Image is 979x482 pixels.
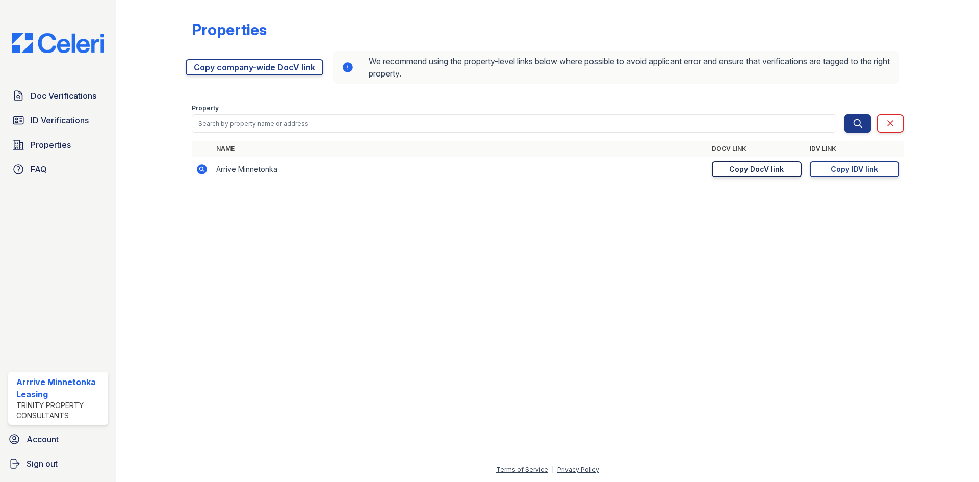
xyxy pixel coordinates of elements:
a: Privacy Policy [557,466,599,473]
a: Sign out [4,453,112,474]
a: Terms of Service [496,466,548,473]
div: We recommend using the property-level links below where possible to avoid applicant error and ens... [333,51,899,84]
img: CE_Logo_Blue-a8612792a0a2168367f1c8372b55b34899dd931a85d93a1a3d3e32e68fde9ad4.png [4,33,112,53]
span: Properties [31,139,71,151]
div: | [552,466,554,473]
a: FAQ [8,159,108,180]
a: Copy DocV link [712,161,802,177]
span: Account [27,433,59,445]
div: Copy DocV link [729,164,784,174]
td: Arrive Minnetonka [212,157,708,182]
div: Copy IDV link [831,164,878,174]
span: Sign out [27,458,58,470]
div: Trinity Property Consultants [16,400,104,421]
a: Doc Verifications [8,86,108,106]
span: FAQ [31,163,47,175]
input: Search by property name or address [192,114,836,133]
span: ID Verifications [31,114,89,126]
a: Account [4,429,112,449]
a: Copy IDV link [810,161,899,177]
th: Name [212,141,708,157]
label: Property [192,104,219,112]
span: Doc Verifications [31,90,96,102]
th: IDV Link [806,141,904,157]
a: Properties [8,135,108,155]
div: Arrrive Minnetonka Leasing [16,376,104,400]
div: Properties [192,20,267,39]
th: DocV Link [708,141,806,157]
a: ID Verifications [8,110,108,131]
a: Copy company-wide DocV link [186,59,323,75]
